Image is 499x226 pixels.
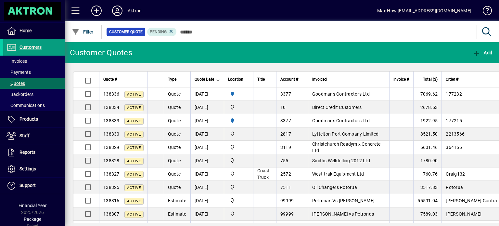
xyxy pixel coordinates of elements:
[19,166,36,171] span: Settings
[280,145,291,150] span: 3119
[228,210,249,218] span: Central
[228,90,249,98] span: HAMILTON
[127,132,141,137] span: Active
[72,29,94,34] span: Filter
[413,87,441,101] td: 7069.62
[312,158,370,163] span: Smiths Welldrilling 2012 Ltd
[19,183,36,188] span: Support
[280,76,304,83] div: Account #
[446,91,462,97] span: 177232
[168,91,181,97] span: Quote
[103,185,120,190] span: 138325
[228,130,249,138] span: Central
[70,26,95,38] button: Filter
[257,168,270,180] span: Coast Truck
[195,76,220,83] div: Quote Date
[190,141,224,154] td: [DATE]
[312,141,381,153] span: Christchurch Readymix Concrete Ltd
[478,1,491,22] a: Knowledge Base
[103,131,120,137] span: 138330
[280,211,294,217] span: 99999
[228,197,249,204] span: Central
[423,76,438,83] span: Total ($)
[446,76,497,83] div: Order #
[280,198,294,203] span: 99999
[413,181,441,194] td: 3517.83
[19,116,38,122] span: Products
[103,105,120,110] span: 138334
[147,28,177,36] mat-chip: Pending Status: Pending
[3,111,65,127] a: Products
[312,76,327,83] span: Invoiced
[413,194,441,207] td: 55591.04
[127,212,141,217] span: Active
[446,118,462,123] span: 177215
[86,5,107,17] button: Add
[377,6,471,16] div: Max How [EMAIL_ADDRESS][DOMAIN_NAME]
[228,117,249,124] span: HAMILTON
[446,171,465,177] span: Craig132
[190,101,224,114] td: [DATE]
[312,131,379,137] span: Lyttelton Port Company Limited
[19,150,35,155] span: Reports
[103,91,120,97] span: 138336
[19,203,47,208] span: Financial Year
[127,186,141,190] span: Active
[471,47,494,59] button: Add
[312,105,362,110] span: Direct Credit Customers
[3,67,65,78] a: Payments
[168,198,186,203] span: Estimate
[280,76,298,83] span: Account #
[128,6,142,16] div: Aktron
[190,154,224,167] td: [DATE]
[103,118,120,123] span: 138333
[280,118,291,123] span: 3377
[127,199,141,203] span: Active
[446,198,497,203] span: [PERSON_NAME] Contra
[446,76,458,83] span: Order #
[19,45,42,50] span: Customers
[3,78,65,89] a: Quotes
[190,181,224,194] td: [DATE]
[127,106,141,110] span: Active
[3,128,65,144] a: Staff
[228,104,249,111] span: Central
[280,131,291,137] span: 2817
[3,144,65,161] a: Reports
[257,76,265,83] span: Title
[312,198,375,203] span: Petronas Vs [PERSON_NAME]
[312,171,364,177] span: West-trak Equipment Ltd
[413,101,441,114] td: 2678.53
[168,185,181,190] span: Quote
[280,171,291,177] span: 2572
[228,184,249,191] span: Central
[413,167,441,181] td: 760.76
[107,5,128,17] button: Profile
[228,76,243,83] span: Location
[3,89,65,100] a: Backorders
[103,158,120,163] span: 138328
[168,76,176,83] span: Type
[3,161,65,177] a: Settings
[19,133,30,138] span: Staff
[168,131,181,137] span: Quote
[70,47,132,58] div: Customer Quotes
[413,127,441,141] td: 8521.50
[280,91,291,97] span: 3377
[190,87,224,101] td: [DATE]
[6,92,33,97] span: Backorders
[168,158,181,163] span: Quote
[127,146,141,150] span: Active
[103,76,117,83] span: Quote #
[103,198,120,203] span: 138316
[168,145,181,150] span: Quote
[127,159,141,163] span: Active
[109,29,143,35] span: Customer Quote
[228,76,249,83] div: Location
[6,81,25,86] span: Quotes
[6,70,31,75] span: Payments
[228,144,249,151] span: Central
[413,154,441,167] td: 1780.90
[6,59,27,64] span: Invoices
[168,118,181,123] span: Quote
